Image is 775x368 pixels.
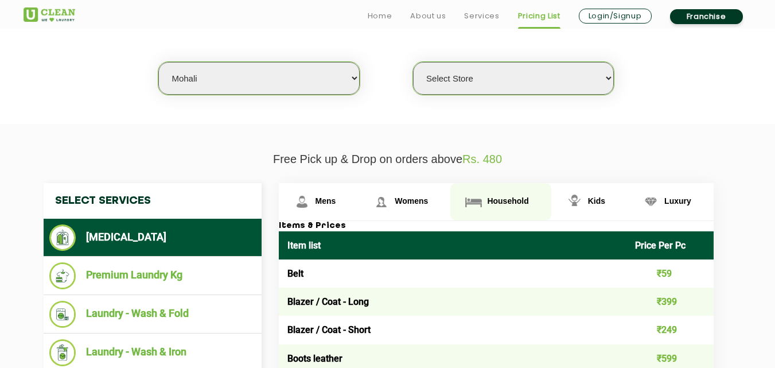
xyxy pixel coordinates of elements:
img: Premium Laundry Kg [49,262,76,289]
img: Laundry - Wash & Fold [49,301,76,328]
img: Dry Cleaning [49,224,76,251]
td: Belt [279,259,627,288]
span: Mens [316,196,336,206]
img: Womens [371,192,391,212]
li: Premium Laundry Kg [49,262,256,289]
span: Household [487,196,528,206]
a: About us [410,9,446,23]
a: Franchise [670,9,743,24]
a: Home [368,9,392,23]
a: Login/Signup [579,9,652,24]
a: Pricing List [518,9,560,23]
img: Mens [292,192,312,212]
h3: Items & Prices [279,221,714,231]
td: ₹59 [626,259,714,288]
img: Luxury [641,192,661,212]
td: ₹249 [626,316,714,344]
td: Blazer / Coat - Short [279,316,627,344]
img: Kids [564,192,585,212]
th: Price Per Pc [626,231,714,259]
li: Laundry - Wash & Fold [49,301,256,328]
a: Services [464,9,499,23]
span: Kids [588,196,605,206]
p: Free Pick up & Drop on orders above [24,153,752,166]
span: Womens [395,196,428,206]
img: Laundry - Wash & Iron [49,339,76,366]
img: UClean Laundry and Dry Cleaning [24,7,75,22]
li: [MEDICAL_DATA] [49,224,256,251]
span: Luxury [664,196,691,206]
h4: Select Services [44,183,262,219]
th: Item list [279,231,627,259]
td: Blazer / Coat - Long [279,288,627,316]
td: ₹399 [626,288,714,316]
li: Laundry - Wash & Iron [49,339,256,366]
img: Household [464,192,484,212]
span: Rs. 480 [462,153,502,165]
